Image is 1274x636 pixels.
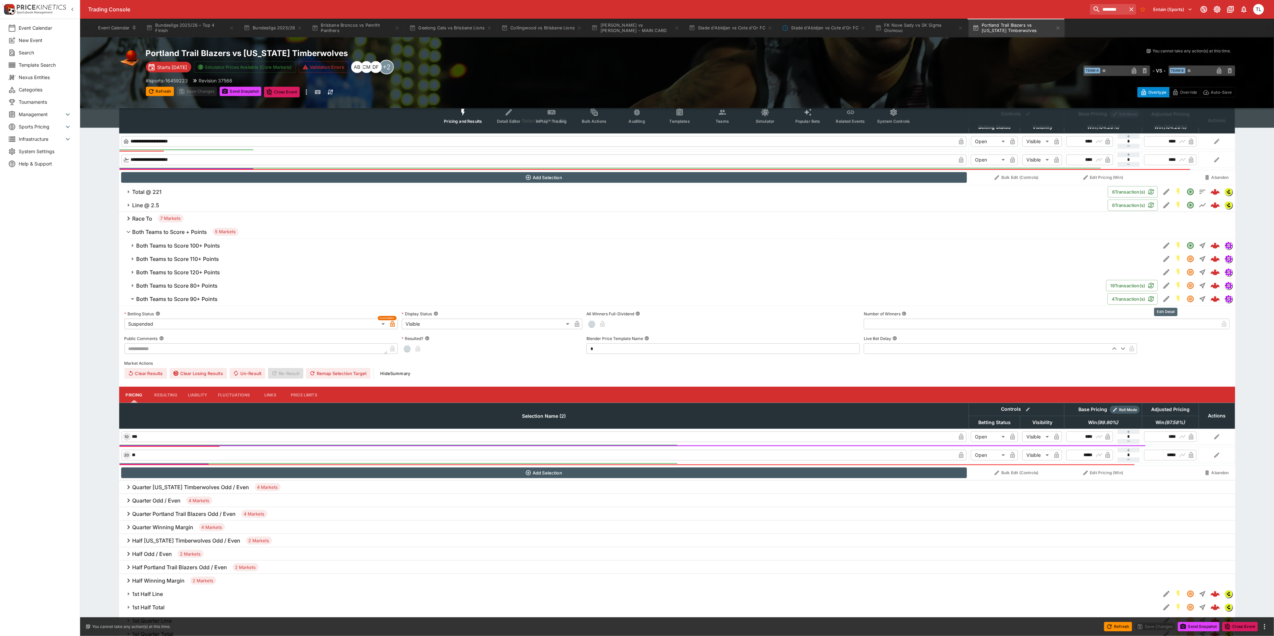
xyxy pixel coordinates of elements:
button: 19Transaction(s) [1106,280,1158,291]
button: Portland Trail Blazers vs [US_STATE] Timberwolves [969,19,1065,37]
th: Controls [969,403,1064,416]
button: Display Status [434,311,438,316]
button: [PERSON_NAME] vs [PERSON_NAME] - MAIN CARD [587,19,684,37]
img: PriceKinetics [17,5,66,10]
a: 127e499b-5af9-475e-a0d8-d775211208a7 [1209,587,1222,601]
button: Straight [1197,280,1209,292]
button: Stade d'Abidjan vs Cote d'Or FC [685,19,777,37]
button: 6Transaction(s) [1108,200,1158,211]
span: Bulk Actions [582,119,606,124]
button: Number of Winners [902,311,907,316]
svg: Suspended [1187,617,1195,625]
p: Blender Price Template Name [586,336,643,341]
p: You cannot take any action(s) at this time. [92,624,171,630]
button: Totals [1197,186,1209,198]
div: Show/hide Price Roll mode configuration. [1110,406,1140,414]
span: Sports Pricing [19,123,64,130]
span: Categories [19,86,72,93]
div: simulator [1225,282,1233,290]
div: Alex Bothe [351,61,363,73]
span: 2 Markets [178,551,204,558]
div: Suspended [124,319,387,329]
input: search [1090,4,1127,15]
div: simulator [1225,242,1233,250]
span: Visibility [1025,418,1060,426]
div: Open [971,136,1007,147]
em: ( 99.90 %) [1097,418,1118,426]
button: Edit Detail [1161,588,1173,600]
span: Management [19,111,64,118]
button: Geelong Cats vs Brisbane Lions [405,19,496,37]
button: Edit Detail [1161,199,1173,211]
button: Override [1169,87,1200,97]
h2: Copy To Clipboard [146,48,691,58]
h6: 1st Half Total [133,604,165,611]
button: Suspended [1185,293,1197,305]
button: Select Tenant [1150,4,1197,15]
div: simulator [1225,268,1233,276]
button: Both Teams to Score 110+ Points [119,252,1161,266]
span: Team A [1085,68,1100,73]
button: Validation Errors [299,61,348,73]
button: Straight [1197,253,1209,265]
button: Straight [1197,266,1209,278]
span: Nexus Entities [19,74,72,81]
button: SGM Enabled [1173,280,1185,292]
a: ea53eb31-d226-498a-8c1f-57d7c60ccb1a [1209,279,1222,292]
button: Brisbane Broncos vs Penrith Panthers [308,19,404,37]
button: Both Teams to Score 80+ Points [119,279,1106,292]
div: Visible [1022,450,1051,460]
span: New Event [19,37,72,44]
img: logo-cerberus--red.svg [1211,616,1220,625]
img: logo-cerberus--red.svg [1211,281,1220,290]
img: simulator [1225,282,1232,289]
button: Add Selection [121,467,967,478]
span: Betting Status [971,418,1018,426]
button: Edit Pricing (Win) [1066,467,1140,478]
span: 7 Markets [158,215,184,222]
h6: Both Teams to Score 80+ Points [137,282,218,289]
span: 2 Markets [233,564,259,571]
button: Both Teams to Score 120+ Points [119,266,1161,279]
button: Connected to PK [1198,3,1210,15]
svg: Suspended [1187,255,1195,263]
button: Trent Lewis [1251,2,1266,17]
img: logo-cerberus--red.svg [1211,268,1220,277]
span: Infrastructure [19,135,64,142]
button: Send Snapshot [1178,622,1220,631]
span: 4 Markets [199,524,225,531]
h6: Line @ 2.5 [133,202,160,209]
p: Override [1180,89,1197,96]
span: 10 [123,434,130,439]
button: Overtype [1137,87,1170,97]
div: lsports [1225,603,1233,611]
button: Clear Results [124,368,167,379]
span: Team B [1170,68,1186,73]
button: Total @ 221 [119,185,1108,199]
button: Liability [183,387,213,403]
div: lsports [1225,617,1233,625]
button: Straight [1197,293,1209,305]
div: 88bb0d04-3f72-4edf-ae6e-4d139585f2ab [1211,241,1220,250]
h6: 1st Half Line [133,591,163,598]
div: Edit Detail [1154,308,1178,316]
span: Detail Editor [497,119,521,124]
img: logo-cerberus--red.svg [1211,603,1220,612]
span: 4 Markets [186,498,212,504]
span: Auditing [629,119,645,124]
div: lsports [1225,590,1233,598]
svg: Open [1187,201,1195,209]
h6: Both Teams to Score 120+ Points [137,269,220,276]
img: simulator [1225,242,1232,249]
a: 88bb0d04-3f72-4edf-ae6e-4d139585f2ab [1209,239,1222,252]
th: Adjusted Pricing [1142,403,1199,416]
img: basketball.png [119,48,141,69]
p: Starts [DATE] [158,64,187,71]
button: Abandon [1201,172,1233,183]
h6: - VS - [1153,67,1166,74]
img: simulator [1225,255,1232,263]
span: Related Events [836,119,865,124]
label: Market Actions [124,358,1230,368]
button: Abandon [1201,467,1233,478]
h6: Race To [133,215,153,222]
